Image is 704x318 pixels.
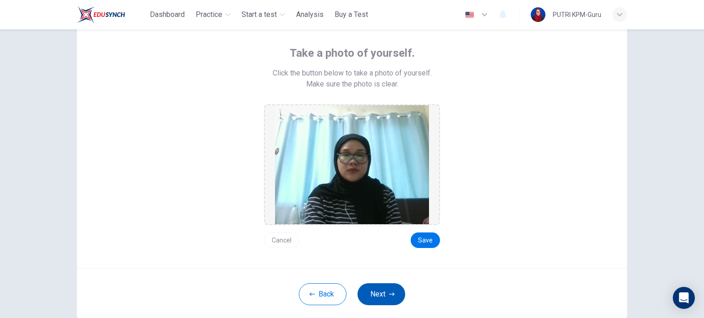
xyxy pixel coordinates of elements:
[273,68,432,79] span: Click the button below to take a photo of yourself.
[275,105,429,224] img: preview screemshot
[299,283,346,305] button: Back
[290,46,415,60] span: Take a photo of yourself.
[196,9,222,20] span: Practice
[411,232,440,248] button: Save
[335,9,368,20] span: Buy a Test
[306,79,398,90] span: Make sure the photo is clear.
[242,9,277,20] span: Start a test
[292,6,327,23] button: Analysis
[357,283,405,305] button: Next
[77,5,146,24] a: ELTC logo
[331,6,372,23] button: Buy a Test
[673,287,695,309] div: Open Intercom Messenger
[146,6,188,23] button: Dashboard
[192,6,234,23] button: Practice
[77,5,125,24] img: ELTC logo
[464,11,475,18] img: en
[264,232,299,248] button: Cancel
[296,9,324,20] span: Analysis
[150,9,185,20] span: Dashboard
[531,7,545,22] img: Profile picture
[238,6,289,23] button: Start a test
[553,9,601,20] div: PUTRI KPM-Guru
